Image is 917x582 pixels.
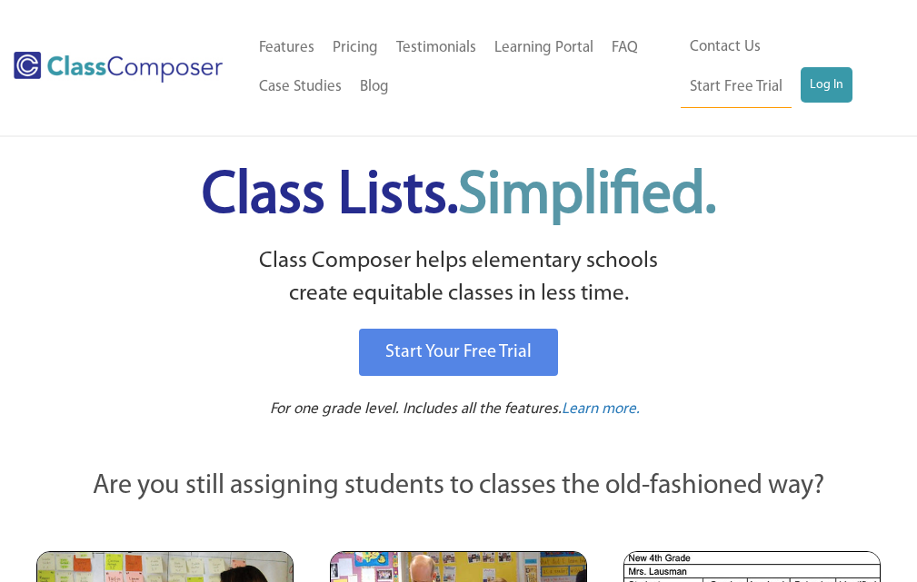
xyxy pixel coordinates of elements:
[562,401,640,417] span: Learn more.
[18,245,899,311] p: Class Composer helps elementary schools create equitable classes in less time.
[387,28,485,68] a: Testimonials
[351,67,398,107] a: Blog
[801,67,852,104] a: Log In
[681,27,890,108] nav: Header Menu
[202,167,716,226] span: Class Lists.
[681,67,792,108] a: Start Free Trial
[250,28,682,108] nav: Header Menu
[270,401,562,417] span: For one grade level. Includes all the features.
[681,27,770,67] a: Contact Us
[458,167,716,226] span: Simplified.
[14,52,223,83] img: Class Composer
[603,28,647,68] a: FAQ
[324,28,387,68] a: Pricing
[250,28,324,68] a: Features
[485,28,603,68] a: Learning Portal
[250,67,351,107] a: Case Studies
[385,343,532,361] span: Start Your Free Trial
[36,467,881,507] p: Are you still assigning students to classes the old-fashioned way?
[562,399,640,421] a: Learn more.
[359,329,558,376] a: Start Your Free Trial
